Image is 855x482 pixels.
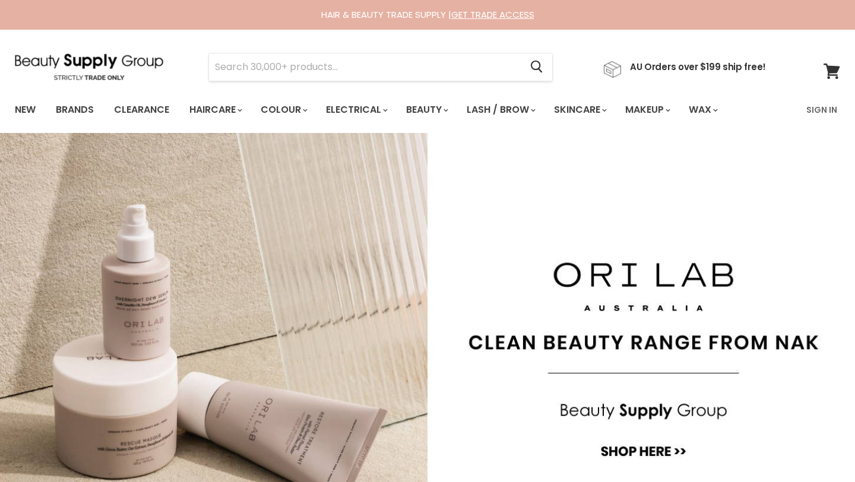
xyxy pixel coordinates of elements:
a: New [6,97,45,122]
a: GET TRADE ACCESS [451,8,534,21]
a: Clearance [105,97,178,122]
a: Makeup [616,97,677,122]
iframe: Gorgias live chat messenger [796,426,843,470]
a: Lash / Brow [458,97,543,122]
a: Brands [47,97,103,122]
a: Colour [252,97,315,122]
a: Haircare [180,97,249,122]
a: Skincare [545,97,614,122]
ul: Main menu [6,93,764,127]
a: Electrical [317,97,395,122]
a: Wax [680,97,725,122]
a: Beauty [397,97,455,122]
a: Sign In [799,97,844,122]
button: Search [521,53,552,81]
input: Search [209,53,521,81]
form: Product [208,53,553,81]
